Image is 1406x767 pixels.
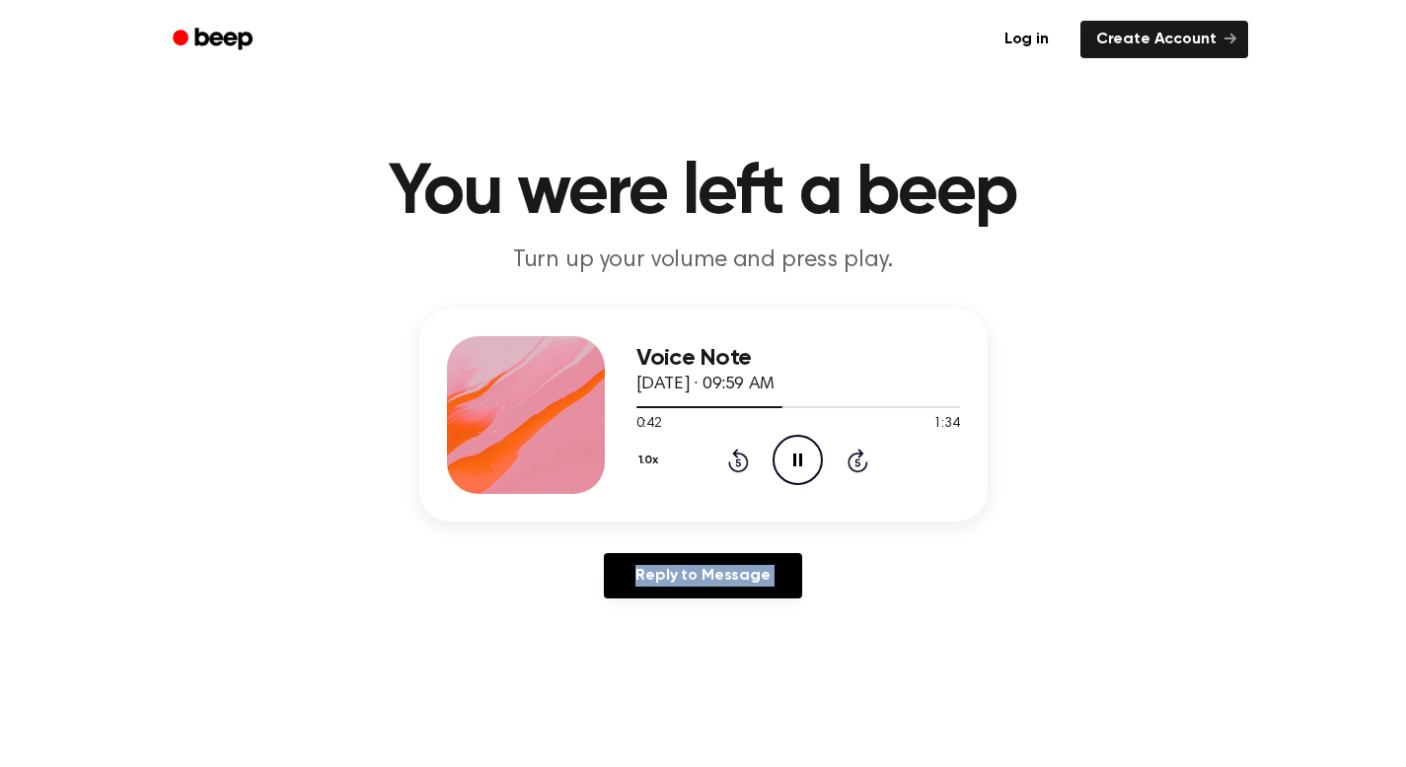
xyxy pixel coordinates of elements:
[1080,21,1248,58] a: Create Account
[198,158,1209,229] h1: You were left a beep
[159,21,270,59] a: Beep
[985,17,1069,62] a: Log in
[636,444,666,477] button: 1.0x
[636,376,775,393] span: [DATE] · 09:59 AM
[933,414,959,435] span: 1:34
[325,244,1082,277] p: Turn up your volume and press play.
[636,345,960,372] h3: Voice Note
[636,414,662,435] span: 0:42
[604,553,801,598] a: Reply to Message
